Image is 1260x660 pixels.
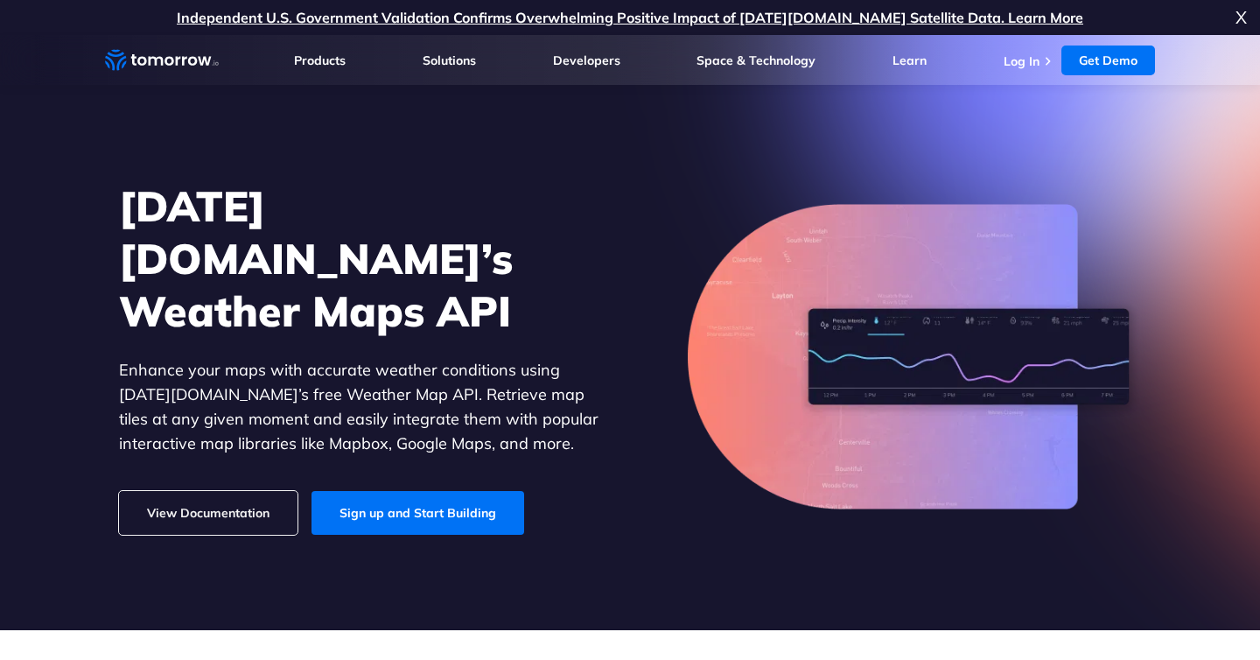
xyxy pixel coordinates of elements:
a: Solutions [423,53,476,68]
a: Log In [1004,53,1039,69]
a: Developers [553,53,620,68]
a: Get Demo [1061,46,1155,75]
a: View Documentation [119,491,297,535]
a: Independent U.S. Government Validation Confirms Overwhelming Positive Impact of [DATE][DOMAIN_NAM... [177,9,1083,26]
p: Enhance your maps with accurate weather conditions using [DATE][DOMAIN_NAME]’s free Weather Map A... [119,358,600,456]
a: Home link [105,47,219,74]
a: Learn [892,53,927,68]
a: Space & Technology [696,53,815,68]
a: Products [294,53,346,68]
a: Sign up and Start Building [311,491,524,535]
h1: [DATE][DOMAIN_NAME]’s Weather Maps API [119,179,600,337]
